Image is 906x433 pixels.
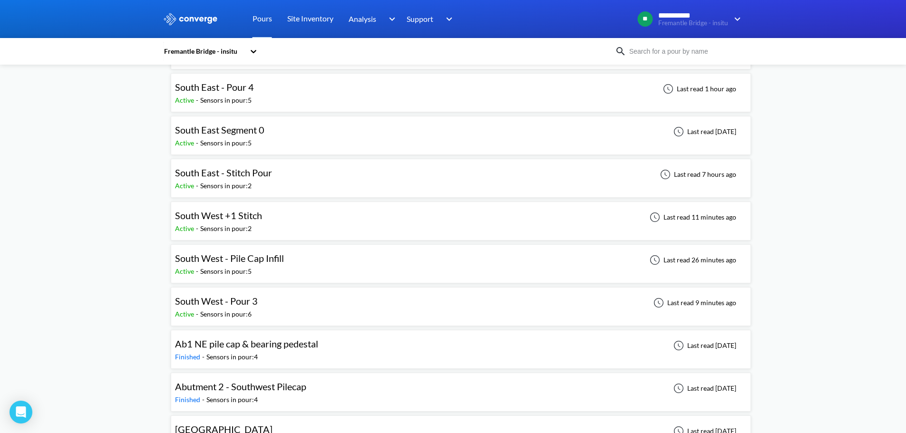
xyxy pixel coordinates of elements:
[407,13,433,25] span: Support
[200,181,252,191] div: Sensors in pour: 2
[175,167,272,178] span: South East - Stitch Pour
[196,139,200,147] span: -
[175,381,306,392] span: Abutment 2 - Southwest Pilecap
[171,212,751,221] a: South West +1 StitchActive-Sensors in pour:2Last read 11 minutes ago
[175,338,318,349] span: Ab1 NE pile cap & bearing pedestal
[196,96,200,104] span: -
[648,297,739,308] div: Last read 9 minutes ago
[175,252,284,264] span: South West - Pile Cap Infill
[196,267,200,275] span: -
[626,46,741,57] input: Search for a pour by name
[175,139,196,147] span: Active
[175,81,254,93] span: South East - Pour 4
[163,13,218,25] img: logo_ewhite.svg
[175,210,262,221] span: South West +1 Stitch
[171,384,751,392] a: Abutment 2 - Southwest PilecapFinished-Sensors in pour:4Last read [DATE]
[644,212,739,223] div: Last read 11 minutes ago
[200,309,252,319] div: Sensors in pour: 6
[196,182,200,190] span: -
[202,353,206,361] span: -
[171,170,751,178] a: South East - Stitch PourActive-Sensors in pour:2Last read 7 hours ago
[668,340,739,351] div: Last read [DATE]
[658,19,728,27] span: Fremantle Bridge - insitu
[196,310,200,318] span: -
[196,224,200,232] span: -
[175,295,258,307] span: South West - Pour 3
[200,223,252,234] div: Sensors in pour: 2
[175,267,196,275] span: Active
[171,255,751,263] a: South West - Pile Cap InfillActive-Sensors in pour:5Last read 26 minutes ago
[206,352,258,362] div: Sensors in pour: 4
[175,182,196,190] span: Active
[175,96,196,104] span: Active
[175,353,202,361] span: Finished
[382,13,398,25] img: downArrow.svg
[668,383,739,394] div: Last read [DATE]
[171,84,751,92] a: South East - Pour 4Active-Sensors in pour:5Last read 1 hour ago
[658,83,739,95] div: Last read 1 hour ago
[349,13,376,25] span: Analysis
[171,127,751,135] a: South East Segment 0Active-Sensors in pour:5Last read [DATE]
[200,95,252,106] div: Sensors in pour: 5
[175,310,196,318] span: Active
[668,126,739,137] div: Last read [DATE]
[10,401,32,423] div: Open Intercom Messenger
[615,46,626,57] img: icon-search.svg
[163,46,245,57] div: Fremantle Bridge - insitu
[175,124,264,135] span: South East Segment 0
[200,138,252,148] div: Sensors in pour: 5
[202,395,206,404] span: -
[175,224,196,232] span: Active
[655,169,739,180] div: Last read 7 hours ago
[200,266,252,277] div: Sensors in pour: 5
[175,395,202,404] span: Finished
[171,298,751,306] a: South West - Pour 3Active-Sensors in pour:6Last read 9 minutes ago
[644,254,739,266] div: Last read 26 minutes ago
[440,13,455,25] img: downArrow.svg
[171,341,751,349] a: Ab1 NE pile cap & bearing pedestalFinished-Sensors in pour:4Last read [DATE]
[728,13,743,25] img: downArrow.svg
[206,395,258,405] div: Sensors in pour: 4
